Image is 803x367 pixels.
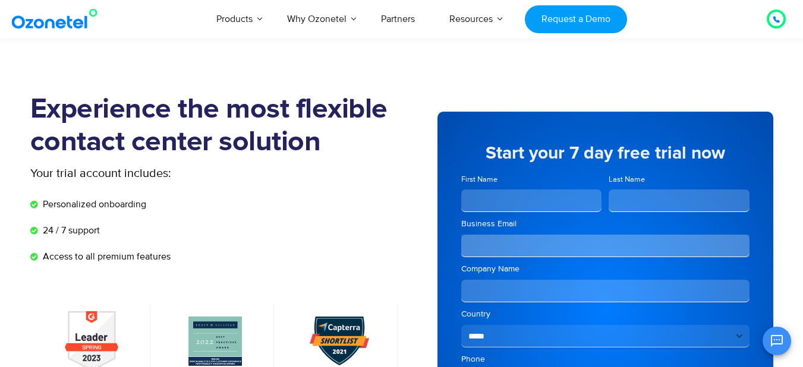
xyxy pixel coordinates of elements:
button: Open chat [763,327,791,355]
label: Last Name [609,174,750,185]
span: Access to all premium features [40,249,171,264]
label: Country [461,308,750,320]
label: First Name [461,174,602,185]
label: Company Name [461,263,750,275]
span: Personalized onboarding [40,197,146,211]
p: Your trial account includes: [30,164,313,182]
h1: Experience the most flexible contact center solution [30,93,402,159]
a: Request a Demo [525,5,626,33]
h5: Start your 7 day free trial now [461,144,750,162]
label: Business Email [461,218,750,230]
label: Phone [461,353,750,365]
span: 24 / 7 support [40,223,100,238]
